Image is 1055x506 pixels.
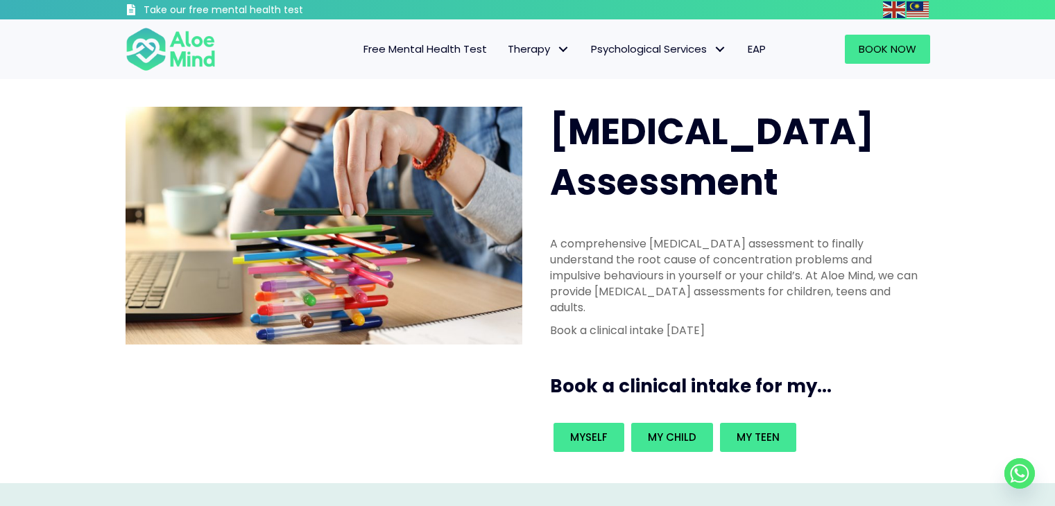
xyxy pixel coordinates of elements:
a: My teen [720,423,796,452]
div: Book an intake for my... [550,419,922,455]
img: en [883,1,905,18]
a: Whatsapp [1004,458,1035,489]
span: [MEDICAL_DATA] Assessment [550,106,874,207]
a: My child [631,423,713,452]
p: A comprehensive [MEDICAL_DATA] assessment to finally understand the root cause of concentration p... [550,236,922,316]
span: Therapy [508,42,570,56]
span: Therapy: submenu [554,40,574,60]
a: Take our free mental health test [126,3,377,19]
span: My teen [737,430,780,444]
img: ADHD photo [126,107,522,344]
span: My child [648,430,696,444]
p: Book a clinical intake [DATE] [550,322,922,338]
span: EAP [748,42,766,56]
a: English [883,1,907,17]
span: Free Mental Health Test [363,42,487,56]
img: Aloe mind Logo [126,26,216,72]
a: Malay [907,1,930,17]
a: EAP [737,35,776,64]
span: Psychological Services [591,42,727,56]
h3: Book a clinical intake for my... [550,374,936,399]
span: Myself [570,430,608,444]
span: Book Now [859,42,916,56]
h3: Take our free mental health test [144,3,377,17]
a: Psychological ServicesPsychological Services: submenu [581,35,737,64]
a: Free Mental Health Test [353,35,497,64]
a: TherapyTherapy: submenu [497,35,581,64]
img: ms [907,1,929,18]
nav: Menu [234,35,776,64]
span: Psychological Services: submenu [710,40,730,60]
a: Book Now [845,35,930,64]
a: Myself [554,423,624,452]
